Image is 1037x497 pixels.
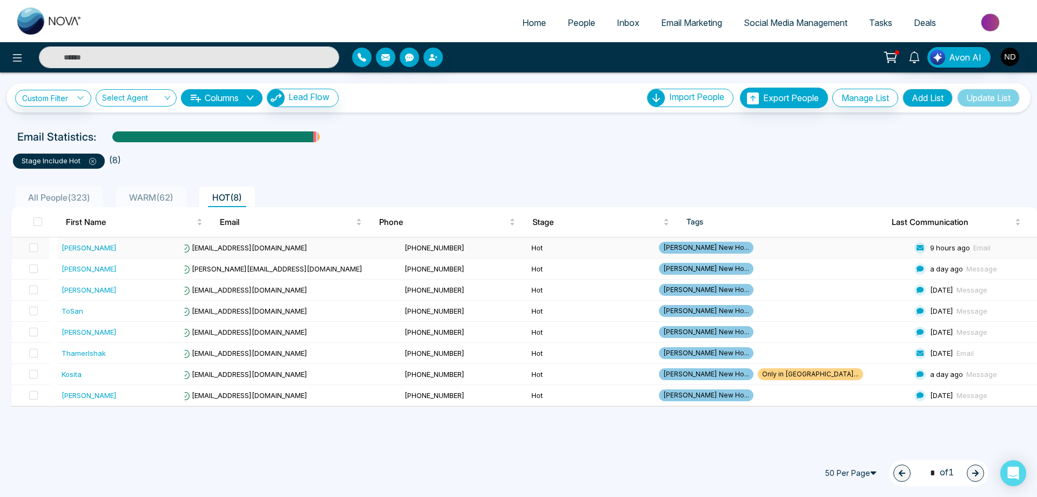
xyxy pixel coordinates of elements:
span: [PHONE_NUMBER] [405,349,464,357]
span: [EMAIL_ADDRESS][DOMAIN_NAME] [181,349,307,357]
span: Message [957,391,987,400]
div: [PERSON_NAME] [62,284,117,295]
span: [EMAIL_ADDRESS][DOMAIN_NAME] [181,243,307,252]
th: Email [211,207,371,237]
td: Hot [527,322,654,343]
button: Avon AI [927,47,991,68]
span: [DATE] [930,391,953,400]
span: [PHONE_NUMBER] [405,286,464,294]
span: Phone [379,216,508,229]
span: Email [957,349,974,357]
span: Message [957,307,987,315]
span: Message [957,286,987,294]
div: Kosita [62,369,82,380]
span: Lead Flow [288,91,329,102]
span: [PERSON_NAME] New Ho... [659,326,753,338]
span: [EMAIL_ADDRESS][DOMAIN_NAME] [181,391,307,400]
button: Export People [740,88,828,108]
span: of 1 [924,466,954,480]
span: Message [957,328,987,336]
span: Email Marketing [661,17,722,28]
button: Lead Flow [267,89,339,107]
span: [DATE] [930,286,953,294]
img: Market-place.gif [952,10,1031,35]
th: Stage [524,207,678,237]
span: Only in [GEOGRAPHIC_DATA]... [758,368,863,380]
span: [PERSON_NAME] New Ho... [659,263,753,275]
span: [PHONE_NUMBER] [405,264,464,273]
span: Import People [669,91,724,102]
button: Columnsdown [181,89,262,107]
span: [PHONE_NUMBER] [405,370,464,379]
span: [PERSON_NAME] New Ho... [659,242,753,254]
span: WARM ( 62 ) [125,192,178,203]
li: ( 8 ) [109,154,121,167]
span: People [568,17,595,28]
span: All People ( 323 ) [24,192,95,203]
span: [PHONE_NUMBER] [405,391,464,400]
span: Export People [763,92,819,103]
td: Hot [527,237,654,259]
a: Tasks [858,12,903,33]
div: [PERSON_NAME] [62,390,117,401]
img: Lead Flow [930,50,945,65]
a: Inbox [606,12,650,33]
span: First Name [66,216,194,229]
span: Message [966,370,997,379]
th: Last Communication [883,207,1037,237]
span: [DATE] [930,349,953,357]
a: Lead FlowLead Flow [262,89,339,107]
span: Email [220,216,354,229]
td: Hot [527,364,654,385]
img: Nova CRM Logo [17,8,82,35]
span: 50 Per Page [820,465,885,482]
a: Custom Filter [15,90,91,107]
span: Deals [914,17,936,28]
div: [PERSON_NAME] [62,327,117,337]
td: Hot [527,343,654,364]
div: ThamerIshak [62,348,106,359]
img: User Avatar [1001,48,1019,66]
span: a day ago [930,264,963,273]
th: Tags [678,207,884,237]
span: Home [522,17,546,28]
td: Hot [527,385,654,406]
th: Phone [371,207,524,237]
a: People [557,12,606,33]
span: [EMAIL_ADDRESS][DOMAIN_NAME] [181,286,307,294]
span: 9 hours ago [930,243,970,252]
th: First Name [57,207,211,237]
button: Update List [957,89,1020,107]
span: down [246,94,254,102]
span: [EMAIL_ADDRESS][DOMAIN_NAME] [181,328,307,336]
a: Social Media Management [733,12,858,33]
td: Hot [527,301,654,322]
span: Tasks [869,17,892,28]
td: Hot [527,280,654,301]
a: Deals [903,12,947,33]
span: [PHONE_NUMBER] [405,328,464,336]
span: HOT ( 8 ) [208,192,246,203]
button: Add List [903,89,953,107]
span: [EMAIL_ADDRESS][DOMAIN_NAME] [181,370,307,379]
span: [EMAIL_ADDRESS][DOMAIN_NAME] [181,307,307,315]
span: [PHONE_NUMBER] [405,243,464,252]
span: [PERSON_NAME] New Ho... [659,389,753,401]
span: Stage [533,216,661,229]
span: [PERSON_NAME][EMAIL_ADDRESS][DOMAIN_NAME] [181,264,362,273]
span: a day ago [930,370,963,379]
span: Avon AI [949,51,981,64]
td: Hot [527,259,654,280]
span: [PHONE_NUMBER] [405,307,464,315]
span: Last Communication [892,216,1013,229]
span: [PERSON_NAME] New Ho... [659,347,753,359]
span: [PERSON_NAME] New Ho... [659,305,753,317]
div: Open Intercom Messenger [1000,460,1026,486]
span: [PERSON_NAME] New Ho... [659,284,753,296]
a: Email Marketing [650,12,733,33]
div: ToSan [62,306,83,316]
img: Lead Flow [267,89,285,107]
button: Manage List [832,89,898,107]
span: Email [973,243,991,252]
span: [DATE] [930,328,953,336]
